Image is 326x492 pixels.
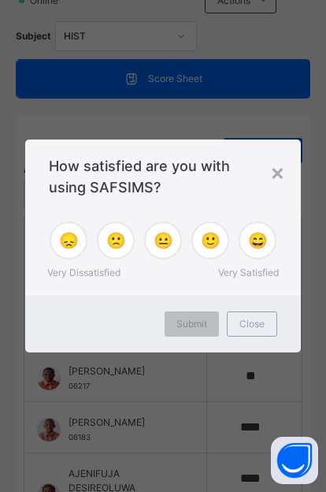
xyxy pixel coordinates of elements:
span: 🙂 [201,229,220,252]
span: Very Dissatisfied [47,266,120,280]
span: Close [239,317,265,331]
div: × [270,155,285,188]
span: 😞 [59,229,79,252]
span: How satisfied are you with using SAFSIMS? [49,155,277,198]
button: Open asap [271,437,318,484]
span: Very Satisfied [218,266,279,280]
span: 😄 [248,229,268,252]
span: 🙁 [106,229,126,252]
span: Submit [176,317,207,331]
span: 😐 [154,229,173,252]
